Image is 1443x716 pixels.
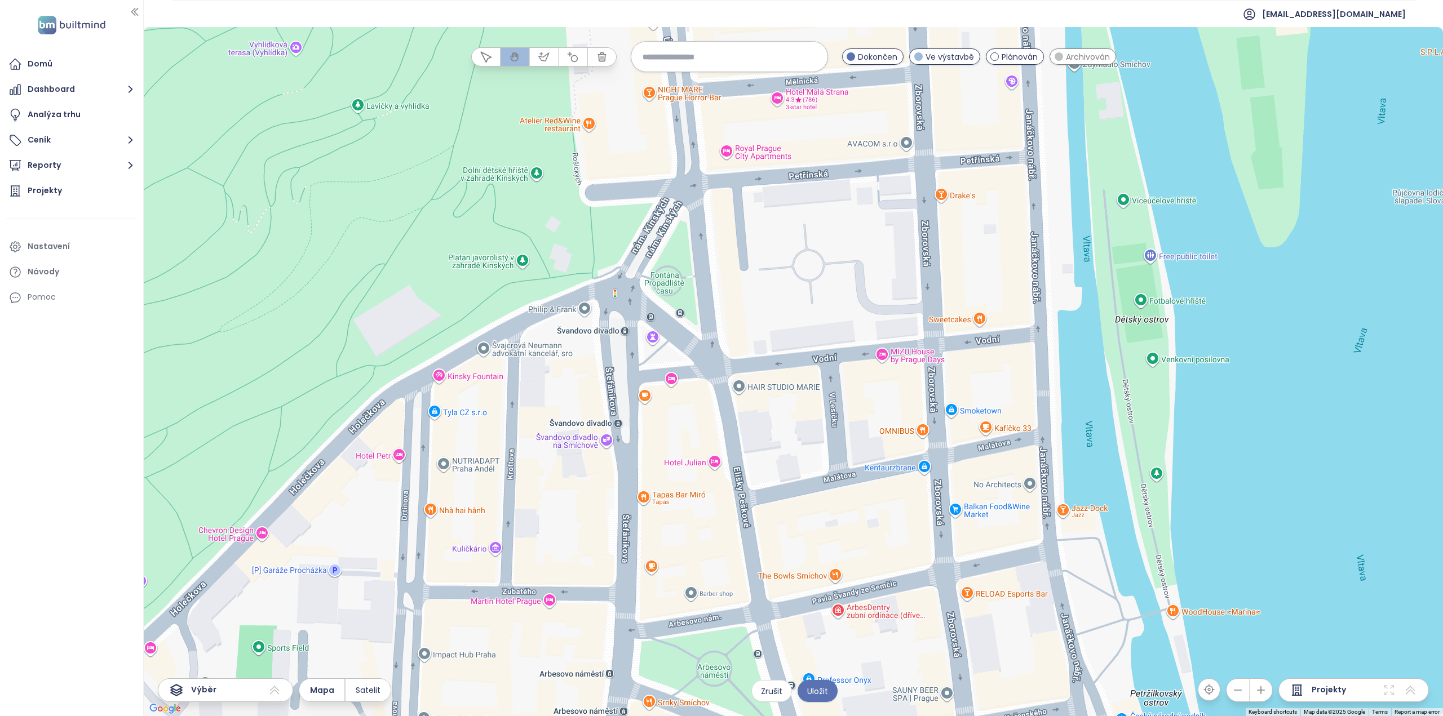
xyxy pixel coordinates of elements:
[147,701,184,716] img: Google
[6,261,138,283] a: Návody
[6,154,138,177] button: Reporty
[310,684,334,696] span: Mapa
[299,679,344,701] button: Mapa
[6,53,138,75] a: Domů
[191,683,216,697] span: Výběr
[807,685,828,697] span: Uložit
[1395,709,1440,715] a: Report a map error
[6,129,138,152] button: Ceník
[34,14,109,37] img: logo
[1002,51,1038,63] span: Plánován
[751,680,792,702] button: Zrušit
[1304,709,1365,715] span: Map data ©2025 Google
[1262,1,1406,28] span: [EMAIL_ADDRESS][DOMAIN_NAME]
[6,78,138,101] button: Dashboard
[28,108,81,122] div: Analýza trhu
[6,180,138,202] a: Projekty
[28,184,62,198] div: Projekty
[6,286,138,309] div: Pomoc
[6,104,138,126] a: Analýza trhu
[28,239,70,254] div: Nastavení
[346,679,391,701] button: Satelit
[926,51,974,63] span: Ve výstavbě
[858,51,897,63] span: Dokončen
[147,701,184,716] a: Open this area in Google Maps (opens a new window)
[28,265,59,279] div: Návody
[1249,708,1297,716] button: Keyboard shortcuts
[356,684,380,696] span: Satelit
[761,685,782,697] span: Zrušit
[798,680,838,702] button: Uložit
[1066,51,1110,63] span: Archivován
[1372,709,1388,715] a: Terms
[28,290,56,304] div: Pomoc
[28,57,52,71] div: Domů
[1312,683,1346,697] span: Projekty
[6,235,138,258] a: Nastavení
